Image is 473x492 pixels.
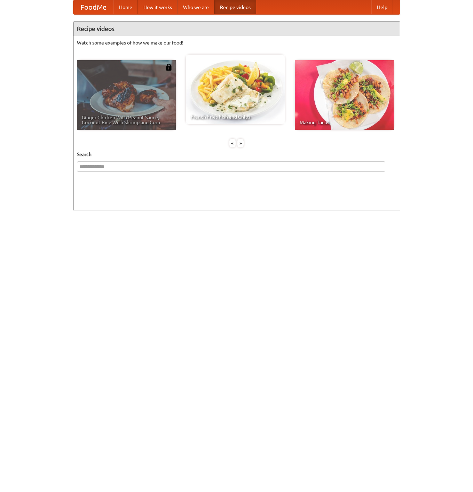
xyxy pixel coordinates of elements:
[214,0,256,14] a: Recipe videos
[77,39,396,46] p: Watch some examples of how we make our food!
[295,60,394,130] a: Making Tacos
[371,0,393,14] a: Help
[113,0,138,14] a: Home
[229,139,236,147] div: «
[186,55,285,124] a: French Fries Fish and Chips
[191,114,280,119] span: French Fries Fish and Chips
[237,139,244,147] div: »
[165,64,172,71] img: 483408.png
[138,0,178,14] a: How it works
[73,0,113,14] a: FoodMe
[77,151,396,158] h5: Search
[300,120,389,125] span: Making Tacos
[73,22,400,36] h4: Recipe videos
[178,0,214,14] a: Who we are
